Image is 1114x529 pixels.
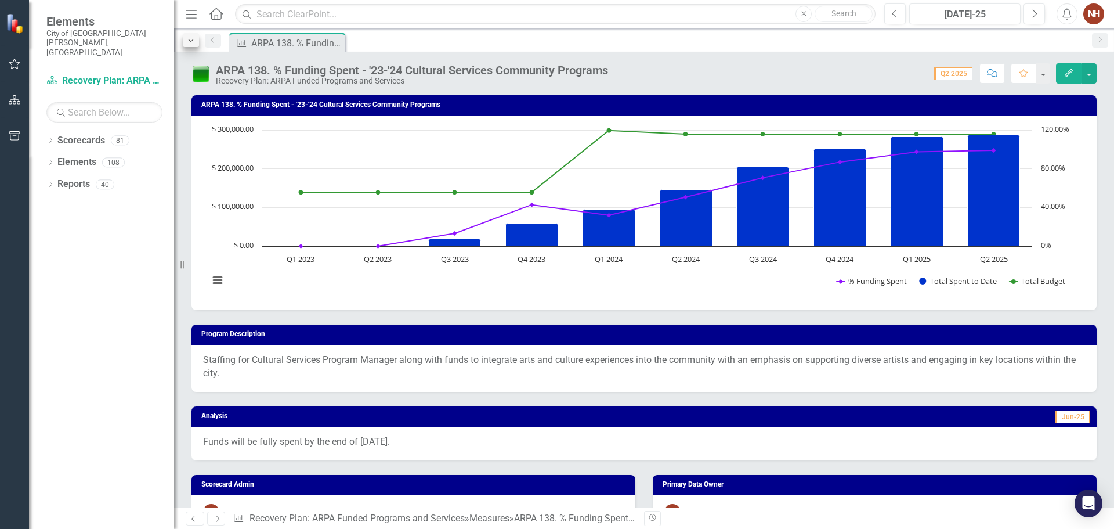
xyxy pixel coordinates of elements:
[530,203,534,207] path: Q4 2023, 42.80712788. % Funding Spent.
[429,239,481,247] path: Q3 2023, 18,423.93. Total Spent to Date.
[1041,163,1065,173] text: 80.00%
[57,178,90,191] a: Reports
[992,148,996,153] path: Q2 2025, 98.98883107. % Funding Spent.
[506,224,558,247] path: Q4 2023, 59,623.48. Total Spent to Date.
[201,330,1091,338] h3: Program Description
[607,213,612,218] path: Q1 2024, 31.91700662. % Funding Spent.
[225,506,344,519] div: [PERSON_NAME] (FC Moves)
[903,254,931,264] text: Q1 2025
[914,150,919,154] path: Q1 2025, 97.53440726. % Funding Spent.
[831,9,856,18] span: Search
[249,513,465,524] a: Recovery Plan: ARPA Funded Programs and Services
[980,254,1008,264] text: Q2 2025
[235,4,876,24] input: Search ClearPoint...
[57,134,105,147] a: Scorecards
[111,135,129,145] div: 81
[530,190,534,195] path: Q4 2023, 139,284. Total Budget.
[96,179,114,189] div: 40
[46,15,162,28] span: Elements
[672,254,700,264] text: Q2 2024
[663,481,1091,488] h3: Primary Data Owner
[209,272,226,289] button: View chart menu, Chart
[838,132,842,136] path: Q4 2024, 289,517.4. Total Budget.
[514,513,825,524] div: ARPA 138. % Funding Spent - '23-'24 Cultural Services Community Programs
[838,160,842,164] path: Q4 2024, 86.91843737. % Funding Spent.
[919,276,997,286] button: Show Total Spent to Date
[891,137,943,247] path: Q1 2025, 282,379.08. Total Spent to Date.
[376,244,381,249] path: Q2 2023, 0. % Funding Spent.
[216,64,608,77] div: ARPA 138. % Funding Spent - '23-'24 Cultural Services Community Programs
[233,512,635,526] div: » »
[913,8,1017,21] div: [DATE]-25
[212,124,254,134] text: $ 300,000.00
[441,254,469,264] text: Q3 2023
[364,254,392,264] text: Q2 2023
[299,244,303,249] path: Q1 2023, 0. % Funding Spent.
[46,102,162,123] input: Search Below...
[469,513,509,524] a: Measures
[203,124,1085,298] div: Chart. Highcharts interactive chart.
[203,436,1085,449] p: Funds will be fully spent by the end of [DATE].
[930,276,997,286] text: Total Spent to Date
[1041,240,1051,250] text: 0%
[683,195,688,200] path: Q2 2024, 50.65869668. % Funding Spent.
[607,128,612,133] path: Q1 2024, 298,819. Total Budget.
[595,254,623,264] text: Q1 2024
[201,101,1091,109] h3: ARPA 138. % Funding Spent - '23-'24 Cultural Services Community Programs
[212,163,254,173] text: $ 200,000.00
[683,132,688,136] path: Q2 2024, 289,461. Total Budget.
[453,231,457,236] path: Q3 2023, 13.22759972. % Funding Spent.
[814,149,866,247] path: Q4 2024, 251,644. Total Spent to Date.
[518,254,545,264] text: Q4 2023
[201,481,630,488] h3: Scorecard Admin
[1010,276,1065,286] button: Show Total Budget
[203,504,219,520] div: NH
[203,354,1076,379] span: Staffing for Cultural Services Program Manager along with funds to integrate arts and culture exp...
[826,254,854,264] text: Q4 2024
[749,254,777,264] text: Q3 2024
[287,254,314,264] text: Q1 2023
[6,13,26,34] img: ClearPoint Strategy
[299,190,303,195] path: Q1 2023, 139,284. Total Budget.
[453,190,457,195] path: Q3 2023, 139,284. Total Budget.
[102,157,125,167] div: 108
[686,506,805,519] div: [PERSON_NAME] (FC Moves)
[1055,411,1090,423] span: Jun-25
[191,64,210,83] img: On Target
[277,135,1020,247] g: Total Spent to Date, series 2 of 3. Bar series with 10 bars. Y axis, values.
[1041,201,1065,211] text: 40.00%
[761,175,765,180] path: Q3 2024, 70.71956742. % Funding Spent.
[992,132,996,136] path: Q2 2025, 289,517.4. Total Budget.
[1075,490,1102,517] div: Open Intercom Messenger
[583,210,635,247] path: Q1 2024, 95,374.08. Total Spent to Date.
[212,201,254,211] text: $ 100,000.00
[660,190,712,247] path: Q2 2024, 146,637.17. Total Spent to Date.
[968,135,1020,247] path: Q2 2025, 286,589.89. Total Spent to Date.
[1083,3,1104,24] button: NH
[234,240,254,250] text: $ 0.00
[1041,124,1069,134] text: 120.00%
[46,28,162,57] small: City of [GEOGRAPHIC_DATA][PERSON_NAME], [GEOGRAPHIC_DATA]
[57,156,96,169] a: Elements
[761,132,765,136] path: Q3 2024, 289,517. Total Budget.
[46,74,162,88] a: Recovery Plan: ARPA Funded Programs and Services
[815,6,873,22] button: Search
[737,167,789,247] path: Q3 2024, 204,745.17. Total Spent to Date.
[216,77,608,85] div: Recovery Plan: ARPA Funded Programs and Services
[837,276,906,286] button: Show % Funding Spent
[203,124,1076,298] svg: Interactive chart
[664,504,681,520] div: NH
[914,132,919,136] path: Q1 2025, 289,517.4. Total Budget.
[909,3,1021,24] button: [DATE]-25
[251,36,342,51] div: ARPA 138. % Funding Spent - '23-'24 Cultural Services Community Programs
[934,67,972,80] span: Q2 2025
[201,412,576,420] h3: Analysis
[376,190,381,195] path: Q2 2023, 139,284. Total Budget.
